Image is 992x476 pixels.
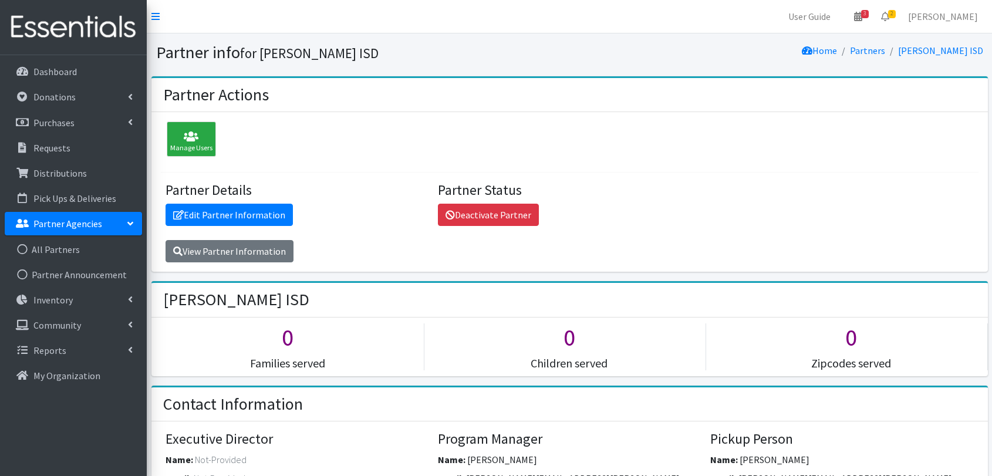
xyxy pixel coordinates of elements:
h5: Zipcodes served [715,356,987,370]
p: Inventory [33,294,73,306]
a: All Partners [5,238,142,261]
p: Distributions [33,167,87,179]
p: Dashboard [33,66,77,77]
h1: Partner info [156,42,565,63]
a: Partner Agencies [5,212,142,235]
span: [PERSON_NAME] [467,454,537,465]
h5: Children served [433,356,706,370]
span: Not-Provided [195,454,247,465]
p: Purchases [33,117,75,129]
h4: Executive Director [166,431,429,448]
span: 3 [861,10,869,18]
p: Requests [33,142,70,154]
label: Name: [166,453,193,467]
p: Reports [33,345,66,356]
img: HumanEssentials [5,8,142,47]
small: for [PERSON_NAME] ISD [240,45,379,62]
h1: 0 [151,323,424,352]
a: My Organization [5,364,142,387]
a: Purchases [5,111,142,134]
h4: Partner Details [166,182,429,199]
p: Community [33,319,81,331]
a: Partners [850,45,885,56]
h2: [PERSON_NAME] ISD [163,290,309,310]
a: View Partner Information [166,240,293,262]
h1: 0 [433,323,706,352]
h4: Pickup Person [710,431,974,448]
p: Donations [33,91,76,103]
a: Donations [5,85,142,109]
a: 3 [845,5,872,28]
h5: Families served [151,356,424,370]
a: [PERSON_NAME] ISD [898,45,983,56]
a: Community [5,313,142,337]
p: Partner Agencies [33,218,102,229]
h2: Contact Information [163,394,303,414]
h1: 0 [715,323,987,352]
h2: Partner Actions [163,85,269,105]
div: Manage Users [167,121,216,157]
a: Manage Users [161,135,216,147]
a: Distributions [5,161,142,185]
h4: Partner Status [438,182,701,199]
a: 2 [872,5,899,28]
a: [PERSON_NAME] [899,5,987,28]
span: [PERSON_NAME] [740,454,809,465]
a: Home [802,45,837,56]
p: My Organization [33,370,100,382]
label: Name: [710,453,738,467]
a: Dashboard [5,60,142,83]
h4: Program Manager [438,431,701,448]
a: Partner Announcement [5,263,142,286]
a: Requests [5,136,142,160]
span: 2 [888,10,896,18]
a: Pick Ups & Deliveries [5,187,142,210]
a: Reports [5,339,142,362]
a: Edit Partner Information [166,204,293,226]
a: Deactivate Partner [438,204,539,226]
a: User Guide [779,5,840,28]
a: Inventory [5,288,142,312]
label: Name: [438,453,465,467]
p: Pick Ups & Deliveries [33,193,116,204]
